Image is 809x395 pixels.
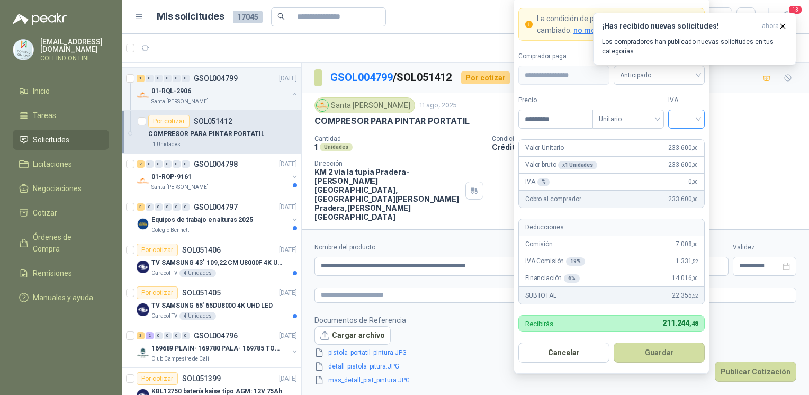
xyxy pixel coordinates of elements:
span: ,00 [691,162,698,168]
span: ,00 [691,196,698,202]
div: 0 [164,160,172,168]
div: Unidades [320,143,353,151]
span: ,00 [691,179,698,185]
p: Santa [PERSON_NAME] [151,97,209,106]
button: ¡Has recibido nuevas solicitudes!ahora Los compradores han publicado nuevas solicitudes en tus ca... [593,13,796,65]
p: [DATE] [279,245,297,255]
span: 233.600 [668,143,698,153]
div: 0 [173,203,181,211]
h1: Mis solicitudes [157,9,224,24]
p: [DATE] [279,288,297,298]
p: Recibirás [525,320,553,327]
div: 0 [164,203,172,211]
div: 4 Unidades [179,312,216,320]
span: Anticipado [620,67,698,83]
p: Equipos de trabajo en alturas 2025 [151,215,253,225]
span: Manuales y ayuda [33,292,93,303]
p: Cobro al comprador [525,194,581,204]
span: 211.244 [662,319,698,327]
div: Por cotizar [137,244,178,256]
span: 22.355 [672,291,698,301]
label: Validez [733,243,796,253]
a: 1 0 0 0 0 0 GSOL004799[DATE] Company Logo01-RQL-2906Santa [PERSON_NAME] [137,72,299,106]
p: GSOL004799 [194,75,238,82]
span: delete [417,349,424,356]
div: 6 % [564,274,580,283]
button: Publicar Cotización [715,362,796,382]
p: Club Campestre de Cali [151,355,209,363]
p: Cantidad [314,135,483,142]
button: Guardar [614,343,705,363]
div: 4 Unidades [179,269,216,277]
div: 0 [155,75,163,82]
label: Nombre del producto [314,243,581,253]
span: search [277,13,285,20]
span: Cotizar [33,207,57,219]
p: [DATE] [279,159,297,169]
div: 0 [182,75,190,82]
p: SOL051405 [182,289,221,297]
p: IVA Comisión [525,256,585,266]
span: 7.008 [676,239,698,249]
span: delete [417,363,424,370]
p: IVA [525,177,550,187]
p: Caracol TV [151,269,177,277]
span: exclamation-circle [525,21,533,28]
div: 0 [146,160,154,168]
span: 17045 [233,11,263,23]
span: ,00 [691,275,698,281]
span: ,00 [691,145,698,151]
div: 2 [137,160,145,168]
p: 11 ago, 2025 [419,101,457,111]
span: Licitaciones [33,158,72,170]
span: ,52 [691,293,698,299]
p: 1 [314,142,318,151]
div: 0 [155,332,163,339]
span: ,00 [691,241,698,247]
p: SOL051412 [194,118,232,125]
p: 01-RQL-2906 [151,86,191,96]
a: Manuales y ayuda [13,288,109,308]
img: Company Logo [317,100,328,111]
img: Company Logo [137,89,149,102]
label: IVA [668,95,705,105]
p: Valor bruto [525,160,597,170]
img: Logo peakr [13,13,67,25]
div: 0 [164,332,172,339]
span: close-circle [783,263,790,270]
a: 3 2 0 0 0 0 GSOL004796[DATE] Company Logo169689 PLAIN- 169780 PALA- 169785 TORNILL 169796 CClub C... [137,329,299,363]
a: Por cotizarSOL051412COMPRESOR PARA PINTAR PORTATIL1 Unidades [122,111,301,154]
p: [DATE] [279,331,297,341]
span: no mostrar mas [573,26,630,34]
span: Órdenes de Compra [33,231,99,255]
p: COFEIND ON LINE [40,55,109,61]
div: % [537,178,550,186]
div: 0 [155,203,163,211]
div: 0 [182,203,190,211]
p: Comisión [525,239,553,249]
div: Por cotizar [137,286,178,299]
div: 0 [146,75,154,82]
p: COMPRESOR PARA PINTAR PORTATIL [148,129,264,139]
span: Negociaciones [33,183,82,194]
p: Valor Unitario [525,143,564,153]
div: 0 [182,332,190,339]
a: detall_pistola_pitura.JPG [324,362,414,372]
div: 1 Unidades [148,140,185,149]
button: Cancelar [518,343,609,363]
div: x 1 Unidades [558,161,597,169]
span: ,48 [689,320,698,327]
a: pistola_portatil_pintura.JPG [324,348,414,358]
span: delete [417,376,424,384]
div: 3 [137,203,145,211]
p: Documentos de Referencia [314,315,427,326]
label: Comprador paga [518,51,609,61]
a: Tareas [13,105,109,125]
p: Caracol TV [151,312,177,320]
label: Precio [518,95,592,105]
p: SUBTOTAL [525,291,556,301]
h3: ¡Has recibido nuevas solicitudes! [602,22,758,31]
div: 2 [146,332,154,339]
a: 3 0 0 0 0 0 GSOL004797[DATE] Company LogoEquipos de trabajo en alturas 2025Colegio Bennett [137,201,299,235]
div: 3 [137,332,145,339]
